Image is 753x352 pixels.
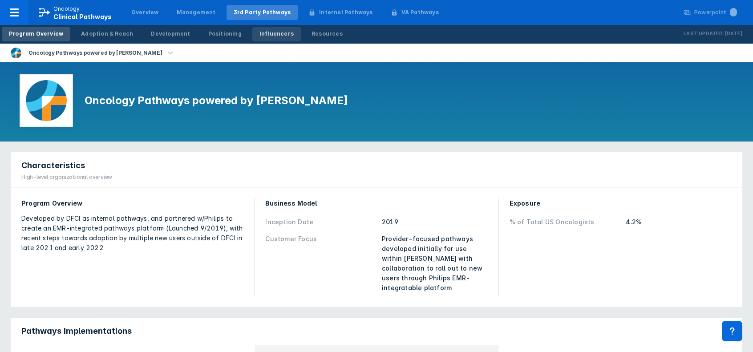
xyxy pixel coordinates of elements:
[9,30,63,38] div: Program Overview
[25,47,166,59] div: Oncology Pathways powered by [PERSON_NAME]
[144,27,197,41] a: Development
[227,5,298,20] a: 3rd Party Pathways
[265,234,376,293] div: Customer Focus
[234,8,291,16] div: 3rd Party Pathways
[21,214,243,253] div: Developed by DFCI as internal pathways, and partnered w/Philips to create an EMR-integrated pathw...
[382,217,488,227] div: 2019
[21,173,112,181] div: High-level organizational overview
[53,13,112,20] span: Clinical Pathways
[510,198,732,208] div: Exposure
[725,29,742,38] p: [DATE]
[85,93,348,108] h1: Oncology Pathways powered by [PERSON_NAME]
[177,8,216,16] div: Management
[684,29,725,38] p: Last Updated:
[265,217,376,227] div: Inception Date
[722,321,742,341] div: Contact Support
[21,198,243,208] div: Program Overview
[2,27,70,41] a: Program Overview
[401,8,439,16] div: VA Pathways
[312,30,343,38] div: Resources
[626,217,732,227] div: 4.2%
[694,8,737,16] div: Powerpoint
[124,5,166,20] a: Overview
[265,198,487,208] div: Business Model
[252,27,301,41] a: Influencers
[11,48,21,58] img: dfci-pathways
[21,160,85,171] span: Characteristics
[21,326,132,336] span: Pathways Implementations
[81,30,133,38] div: Adoption & Reach
[319,8,372,16] div: Internal Pathways
[259,30,294,38] div: Influencers
[170,5,223,20] a: Management
[510,217,621,227] div: % of Total US Oncologists
[74,27,140,41] a: Adoption & Reach
[151,30,190,38] div: Development
[382,234,488,293] div: Provider-focused pathways developed initially for use within [PERSON_NAME] with collaboration to ...
[53,5,80,13] p: Oncology
[26,80,67,121] img: dfci-pathways
[201,27,249,41] a: Positioning
[208,30,242,38] div: Positioning
[131,8,159,16] div: Overview
[304,27,350,41] a: Resources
